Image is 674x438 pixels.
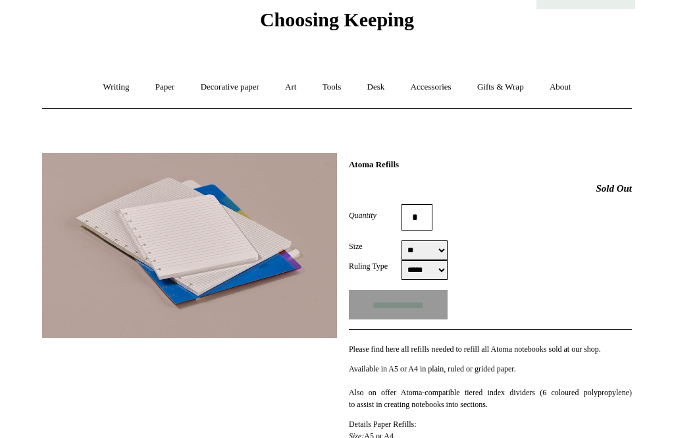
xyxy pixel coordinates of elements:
a: Accessories [399,70,463,105]
a: Paper [143,70,187,105]
p: Please find here all refills needed to refill all Atoma notebooks sold at our shop. [349,343,632,355]
h2: Sold Out [349,182,632,194]
a: Tools [311,70,353,105]
a: About [538,70,583,105]
a: Writing [91,70,142,105]
img: Atoma Refills [42,153,337,339]
a: Desk [355,70,397,105]
a: Decorative paper [189,70,271,105]
span: Choosing Keeping [260,9,414,30]
label: Ruling Type [349,260,402,272]
p: Available in A5 or A4 in plain, ruled or grided paper. Also on offer Atoma-compatible tiered inde... [349,363,632,410]
h1: Atoma Refills [349,159,632,170]
label: Quantity [349,209,402,221]
a: Gifts & Wrap [465,70,536,105]
label: Size [349,240,402,252]
a: Choosing Keeping [260,19,414,28]
a: Art [273,70,308,105]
